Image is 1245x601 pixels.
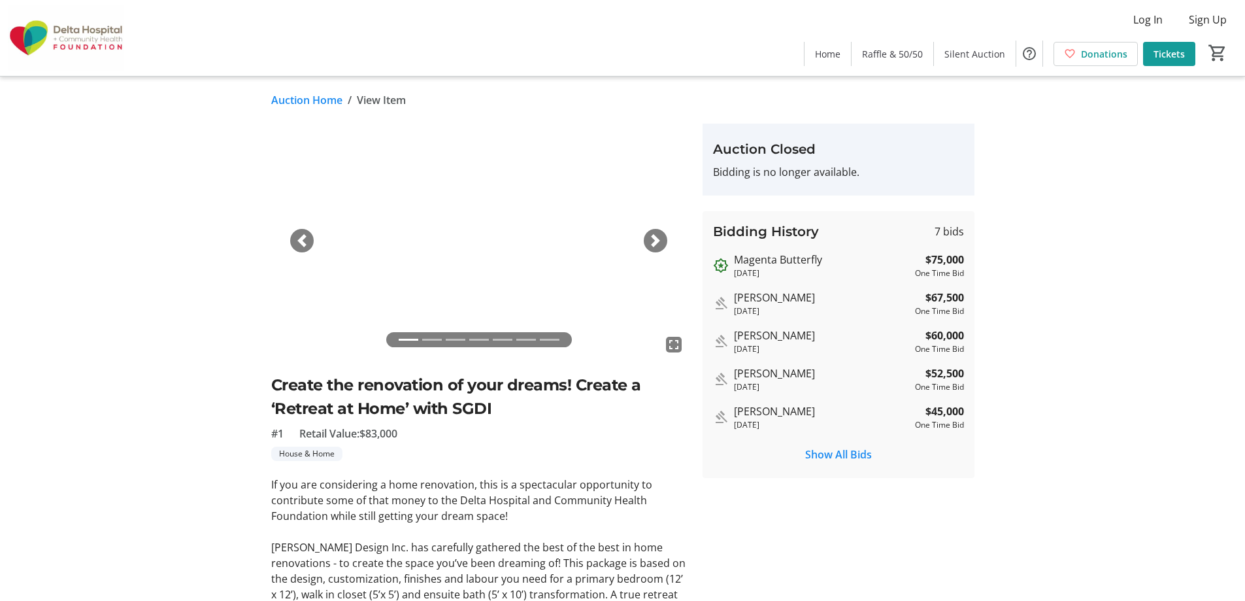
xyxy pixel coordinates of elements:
[935,224,964,239] span: 7 bids
[925,404,964,419] strong: $45,000
[1154,47,1185,61] span: Tickets
[915,267,964,279] div: One Time Bid
[1143,42,1195,66] a: Tickets
[1123,9,1173,30] button: Log In
[925,290,964,305] strong: $67,500
[925,252,964,267] strong: $75,000
[271,447,342,461] tr-label-badge: House & Home
[915,381,964,393] div: One Time Bid
[8,5,124,71] img: Delta Hospital and Community Health Foundation's Logo
[925,366,964,381] strong: $52,500
[713,296,729,311] mat-icon: Outbid
[915,419,964,431] div: One Time Bid
[734,343,910,355] div: [DATE]
[852,42,933,66] a: Raffle & 50/50
[299,426,397,441] span: Retail Value: $83,000
[734,305,910,317] div: [DATE]
[734,252,910,267] div: Magenta Butterfly
[713,164,964,180] p: Bidding is no longer available.
[1133,12,1163,27] span: Log In
[1016,41,1042,67] button: Help
[271,477,687,524] p: If you are considering a home renovation, this is a spectacular opportunity to contribute some of...
[734,328,910,343] div: [PERSON_NAME]
[944,47,1005,61] span: Silent Auction
[1178,9,1237,30] button: Sign Up
[1054,42,1138,66] a: Donations
[805,42,851,66] a: Home
[271,373,687,421] h2: Create the renovation of your dreams! Create a ‘Retreat at Home’ with SGDI
[734,290,910,305] div: [PERSON_NAME]
[271,426,284,441] span: #1
[348,92,352,108] span: /
[713,409,729,425] mat-icon: Outbid
[713,258,729,273] mat-icon: Outbid
[713,371,729,387] mat-icon: Outbid
[862,47,923,61] span: Raffle & 50/50
[734,267,910,279] div: [DATE]
[713,334,729,349] mat-icon: Outbid
[357,92,406,108] span: View Item
[815,47,840,61] span: Home
[934,42,1016,66] a: Silent Auction
[915,305,964,317] div: One Time Bid
[915,343,964,355] div: One Time Bid
[713,139,964,159] h3: Auction Closed
[713,441,964,468] button: Show All Bids
[271,124,687,358] img: Image
[805,447,872,462] span: Show All Bids
[1206,41,1229,65] button: Cart
[1081,47,1127,61] span: Donations
[734,404,910,419] div: [PERSON_NAME]
[713,222,819,241] h3: Bidding History
[1189,12,1227,27] span: Sign Up
[734,366,910,381] div: [PERSON_NAME]
[666,337,682,352] mat-icon: fullscreen
[925,328,964,343] strong: $60,000
[271,92,342,108] a: Auction Home
[734,419,910,431] div: [DATE]
[734,381,910,393] div: [DATE]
